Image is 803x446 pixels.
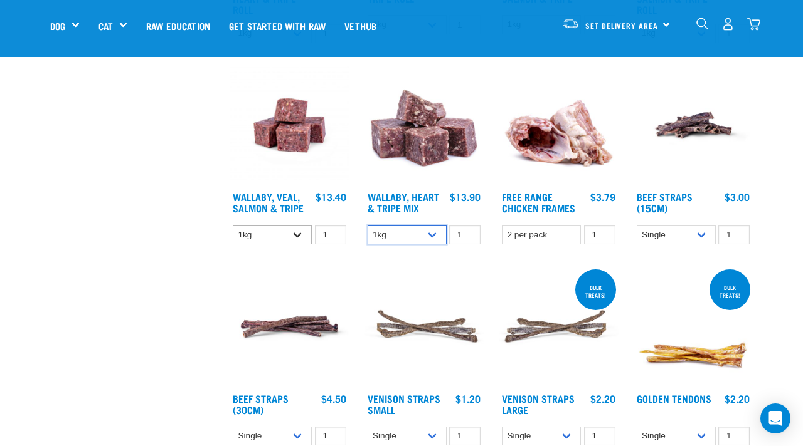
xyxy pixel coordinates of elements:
input: 1 [584,225,615,244]
input: 1 [315,225,346,244]
img: Wallaby Veal Salmon Tripe 1642 [230,66,349,185]
input: 1 [449,225,481,244]
div: $2.20 [590,393,615,404]
img: home-icon@2x.png [747,18,760,31]
div: $13.90 [450,191,481,202]
img: 1174 Wallaby Heart Tripe Mix 01 [364,66,484,185]
a: Get started with Raw [220,1,335,51]
input: 1 [718,225,750,244]
a: Golden Tendons [637,395,711,401]
div: $4.50 [321,393,346,404]
div: $1.20 [455,393,481,404]
img: Venison Straps [364,267,484,386]
span: Set Delivery Area [585,23,658,28]
div: Bulk treats! [710,278,750,304]
a: Cat [98,19,113,33]
a: Beef Straps (15cm) [637,194,693,210]
input: 1 [315,427,346,446]
a: Wallaby, Heart & Tripe Mix [368,194,439,210]
input: 1 [449,427,481,446]
div: $2.20 [725,393,750,404]
img: van-moving.png [562,18,579,29]
img: home-icon-1@2x.png [696,18,708,29]
a: Beef Straps (30cm) [233,395,289,412]
img: Raw Essentials Beef Straps 15cm 6 Pack [634,66,753,185]
img: Raw Essentials Beef Straps 6 Pack [230,267,349,386]
a: Raw Education [137,1,220,51]
a: Venison Straps Small [368,395,440,412]
img: 1236 Chicken Frame Turks 01 [499,66,619,185]
a: Free Range Chicken Frames [502,194,575,210]
input: 1 [584,427,615,446]
img: Stack of 3 Venison Straps Treats for Pets [499,267,619,386]
img: 1293 Golden Tendons 01 [634,267,753,386]
div: BULK TREATS! [575,278,616,304]
div: $3.79 [590,191,615,202]
div: $13.40 [316,191,346,202]
a: Vethub [335,1,386,51]
input: 1 [718,427,750,446]
a: Wallaby, Veal, Salmon & Tripe [233,194,304,210]
a: Venison Straps Large [502,395,575,412]
div: $3.00 [725,191,750,202]
a: Dog [50,19,65,33]
img: user.png [721,18,735,31]
div: Open Intercom Messenger [760,403,790,433]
